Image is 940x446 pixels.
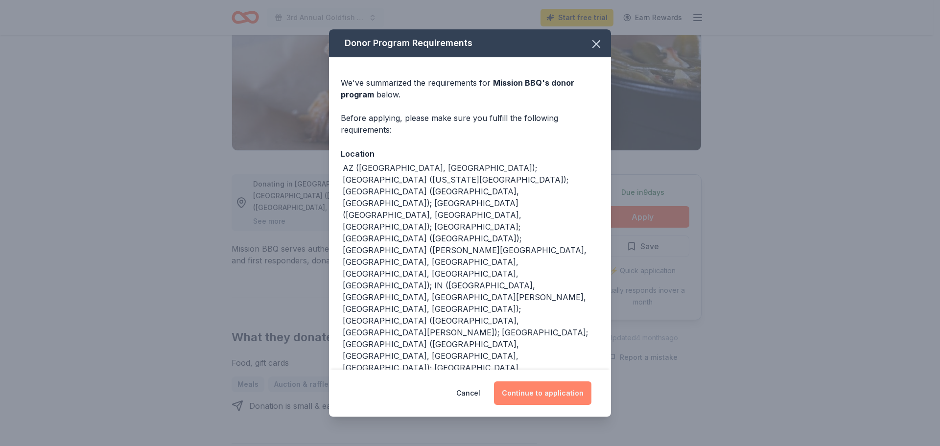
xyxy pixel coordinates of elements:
button: Continue to application [494,381,591,405]
div: We've summarized the requirements for below. [341,77,599,100]
div: Before applying, please make sure you fulfill the following requirements: [341,112,599,136]
button: Cancel [456,381,480,405]
div: Donor Program Requirements [329,29,611,57]
div: Location [341,147,599,160]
